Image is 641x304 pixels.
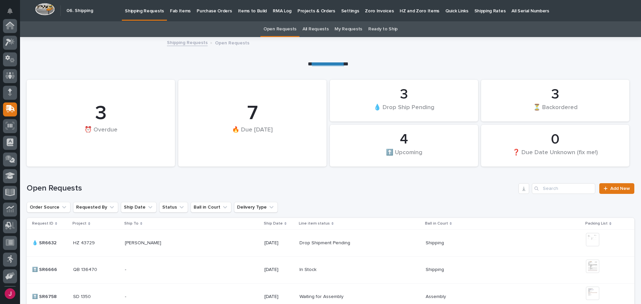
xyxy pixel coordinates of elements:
[264,294,294,300] p: [DATE]
[492,103,618,117] div: ⏳ Backordered
[299,293,345,300] p: Waiting for Assembly
[125,239,163,246] p: [PERSON_NAME]
[299,266,318,273] p: In Stock
[124,220,139,227] p: Ship To
[27,202,70,213] button: Order Source
[73,293,92,300] p: SD 1350
[299,220,330,227] p: Line item status
[125,293,128,300] p: -
[585,220,608,227] p: Packing List
[190,101,315,125] div: 7
[3,4,17,18] button: Notifications
[159,202,188,213] button: Status
[32,239,58,246] p: 💧 SR6632
[263,21,296,37] a: Open Requests
[32,266,58,273] p: ⬆️ SR6666
[532,183,595,194] input: Search
[27,256,634,283] tr: ⬆️ SR6666⬆️ SR6666 QB 136470QB 136470 -- [DATE]In StockIn Stock ShippingShipping
[335,21,362,37] a: My Requests
[341,103,467,117] div: 💧 Drop Ship Pending
[121,202,157,213] button: Ship Date
[72,220,86,227] p: Project
[73,266,98,273] p: QB 136470
[492,148,618,163] div: ❓ Due Date Unknown (fix me!)
[368,21,398,37] a: Ready to Ship
[35,3,55,15] img: Workspace Logo
[492,131,618,148] div: 0
[191,202,231,213] button: Ball in Court
[341,86,467,103] div: 3
[610,186,630,191] span: Add New
[215,39,249,46] p: Open Requests
[425,220,448,227] p: Ball in Court
[73,202,118,213] button: Requested By
[38,101,164,125] div: 3
[27,229,634,256] tr: 💧 SR6632💧 SR6632 HZ 43729HZ 43729 [PERSON_NAME][PERSON_NAME] [DATE]Drop Shipment PendingDrop Ship...
[167,38,208,46] a: Shipping Requests
[125,266,128,273] p: -
[492,86,618,103] div: 3
[426,239,445,246] p: Shipping
[38,126,164,147] div: ⏰ Overdue
[426,266,445,273] p: Shipping
[3,287,17,301] button: users-avatar
[190,126,315,147] div: 🔥 Due [DATE]
[73,239,96,246] p: HZ 43729
[66,8,93,14] h2: 06. Shipping
[264,267,294,273] p: [DATE]
[341,148,467,163] div: ⬆️ Upcoming
[426,293,447,300] p: Assembly
[8,8,17,19] div: Notifications
[32,220,53,227] p: Request ID
[302,21,329,37] a: All Requests
[599,183,634,194] a: Add New
[234,202,278,213] button: Delivery Type
[341,131,467,148] div: 4
[264,220,283,227] p: Ship Date
[264,240,294,246] p: [DATE]
[27,184,516,193] h1: Open Requests
[299,239,352,246] p: Drop Shipment Pending
[32,293,58,300] p: ⬆️ SR6758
